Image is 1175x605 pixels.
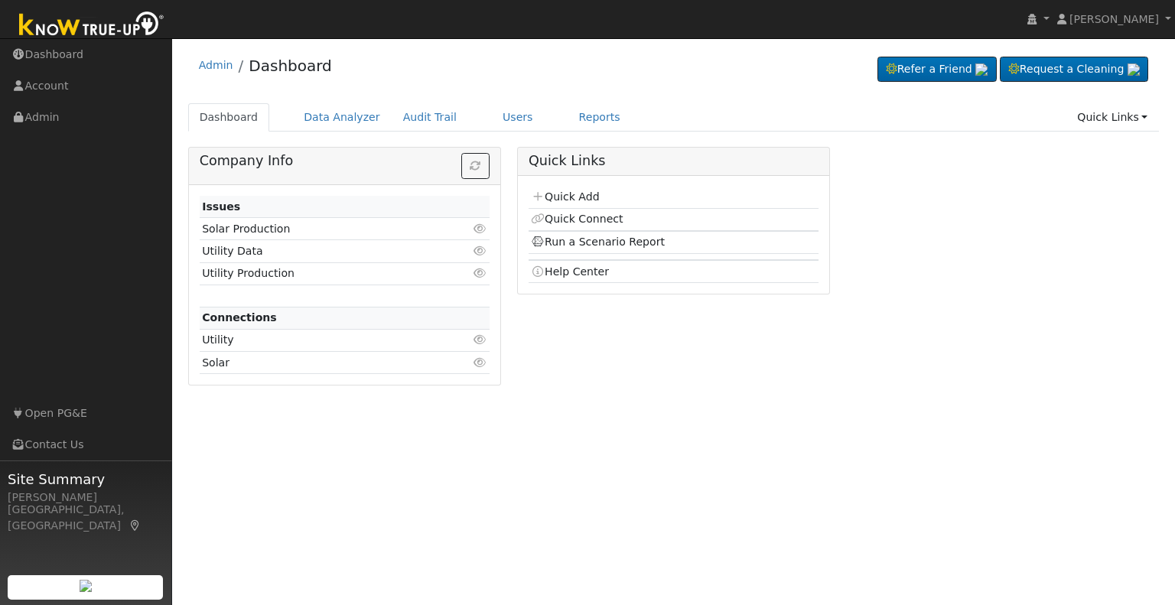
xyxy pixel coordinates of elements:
img: Know True-Up [11,8,172,43]
a: Quick Add [531,190,599,203]
i: Click to view [474,246,487,256]
td: Solar Production [200,218,443,240]
td: Solar [200,352,443,374]
i: Click to view [474,334,487,345]
i: Click to view [474,357,487,368]
a: Audit Trail [392,103,468,132]
strong: Issues [202,200,240,213]
a: Quick Links [1066,103,1159,132]
div: [PERSON_NAME] [8,490,164,506]
a: Dashboard [249,57,332,75]
i: Click to view [474,268,487,278]
h5: Quick Links [529,153,819,169]
a: Run a Scenario Report [531,236,665,248]
img: retrieve [975,63,988,76]
td: Utility [200,329,443,351]
a: Admin [199,59,233,71]
img: retrieve [80,580,92,592]
a: Reports [568,103,632,132]
h5: Company Info [200,153,490,169]
a: Request a Cleaning [1000,57,1148,83]
strong: Connections [202,311,277,324]
img: retrieve [1128,63,1140,76]
a: Data Analyzer [292,103,392,132]
a: Users [491,103,545,132]
a: Quick Connect [531,213,623,225]
span: [PERSON_NAME] [1069,13,1159,25]
span: Site Summary [8,469,164,490]
a: Dashboard [188,103,270,132]
a: Help Center [531,265,609,278]
td: Utility Data [200,240,443,262]
td: Utility Production [200,262,443,285]
a: Map [129,519,142,532]
div: [GEOGRAPHIC_DATA], [GEOGRAPHIC_DATA] [8,502,164,534]
i: Click to view [474,223,487,234]
a: Refer a Friend [877,57,997,83]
